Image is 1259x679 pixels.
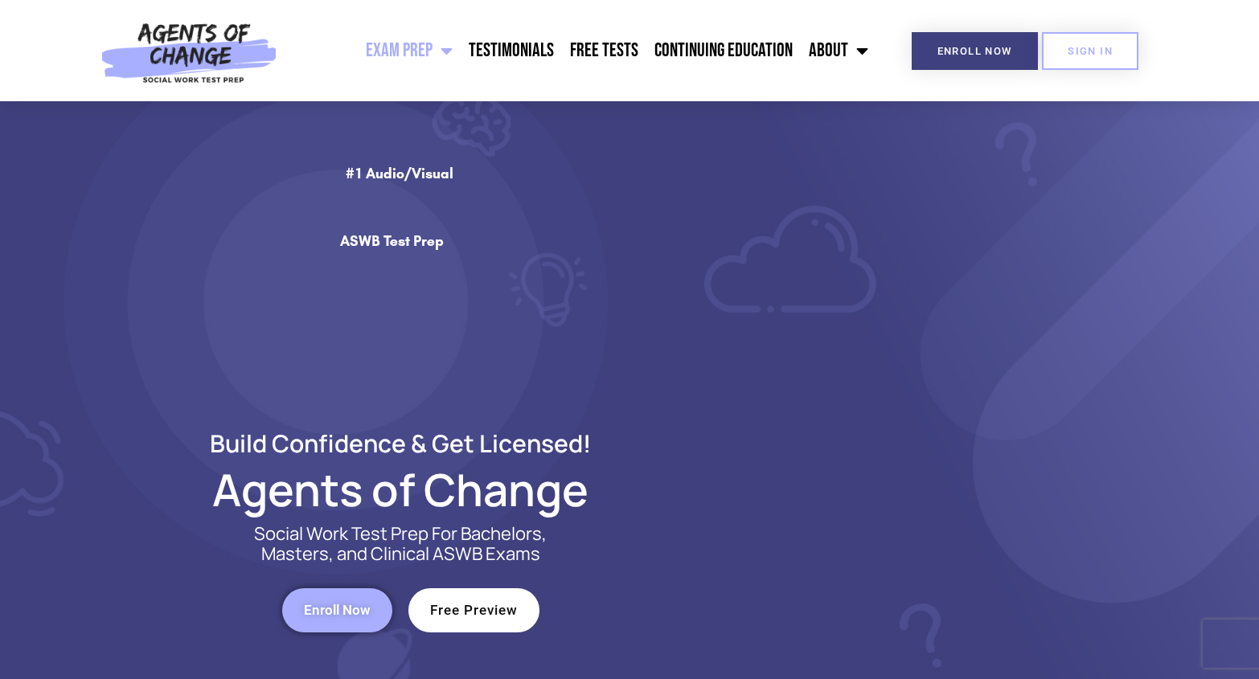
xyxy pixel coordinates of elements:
a: Continuing Education [646,31,801,71]
h2: Agents of Change [171,471,629,508]
div: #1 Audio/Visual ASWB Test Prep [339,165,460,423]
a: Free Tests [562,31,646,71]
a: SIGN IN [1042,32,1138,70]
a: Free Preview [408,588,539,632]
span: Free Preview [430,603,518,617]
nav: Menu [285,31,876,71]
p: Social Work Test Prep For Bachelors, Masters, and Clinical ASWB Exams [236,524,565,564]
span: Enroll Now [937,46,1012,56]
span: SIGN IN [1068,46,1113,56]
a: Exam Prep [358,31,461,71]
span: Enroll Now [304,603,371,617]
a: Enroll Now [282,588,392,632]
a: Testimonials [461,31,562,71]
a: Enroll Now [912,32,1038,70]
a: About [801,31,876,71]
h2: Build Confidence & Get Licensed! [171,432,629,455]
